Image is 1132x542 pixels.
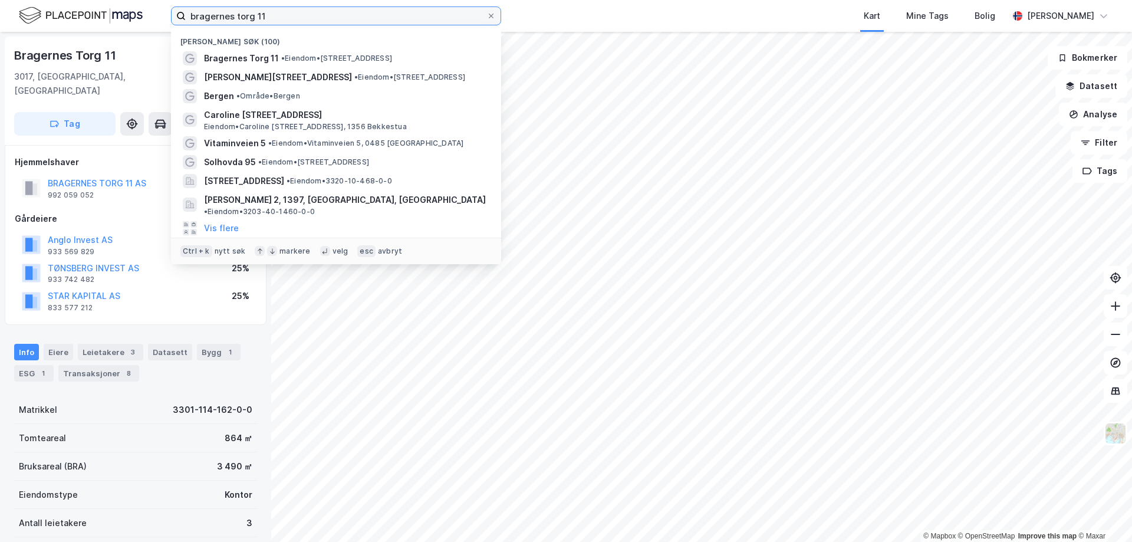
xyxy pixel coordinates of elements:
button: Filter [1071,131,1127,155]
div: 3 490 ㎡ [217,459,252,474]
span: Bergen [204,89,234,103]
div: 3 [127,346,139,358]
div: Eiendomstype [19,488,78,502]
span: [PERSON_NAME] 2, 1397, [GEOGRAPHIC_DATA], [GEOGRAPHIC_DATA] [204,193,486,207]
div: Info [14,344,39,360]
span: Eiendom • [STREET_ADDRESS] [281,54,392,63]
div: Transaksjoner [58,365,139,382]
span: Eiendom • [STREET_ADDRESS] [258,157,369,167]
div: ESG [14,365,54,382]
div: Bragernes Torg 11 [14,46,119,65]
div: 3 [246,516,252,530]
div: Antall leietakere [19,516,87,530]
span: Vitaminveien 5 [204,136,266,150]
a: Improve this map [1018,532,1077,540]
div: 3017, [GEOGRAPHIC_DATA], [GEOGRAPHIC_DATA] [14,70,190,98]
div: Bruksareal (BRA) [19,459,87,474]
button: Analyse [1059,103,1127,126]
span: • [268,139,272,147]
img: Z [1104,422,1127,445]
div: Matrikkel [19,403,57,417]
a: Mapbox [923,532,956,540]
div: Kart [864,9,880,23]
button: Tag [14,112,116,136]
span: Område • Bergen [236,91,300,101]
div: nytt søk [215,247,246,256]
div: 864 ㎡ [225,431,252,445]
div: velg [333,247,348,256]
div: 933 742 482 [48,275,94,284]
button: Datasett [1055,74,1127,98]
span: [STREET_ADDRESS] [204,174,284,188]
span: • [258,157,262,166]
span: Caroline [STREET_ADDRESS] [204,108,487,122]
div: Tomteareal [19,431,66,445]
div: Mine Tags [906,9,949,23]
button: Tags [1072,159,1127,183]
div: 933 569 829 [48,247,94,257]
span: Eiendom • [STREET_ADDRESS] [354,73,465,82]
div: [PERSON_NAME] [1027,9,1094,23]
div: 992 059 052 [48,190,94,200]
button: Bokmerker [1048,46,1127,70]
div: Eiere [44,344,73,360]
div: Leietakere [78,344,143,360]
div: Bygg [197,344,241,360]
span: • [354,73,358,81]
img: logo.f888ab2527a4732fd821a326f86c7f29.svg [19,5,143,26]
span: • [281,54,285,63]
span: [PERSON_NAME][STREET_ADDRESS] [204,70,352,84]
span: Solhovda 95 [204,155,256,169]
div: 25% [232,261,249,275]
div: Kontrollprogram for chat [1073,485,1132,542]
span: Eiendom • 3203-40-1460-0-0 [204,207,315,216]
div: Gårdeiere [15,212,256,226]
div: Hjemmelshaver [15,155,256,169]
span: Bragernes Torg 11 [204,51,279,65]
div: avbryt [378,247,402,256]
div: markere [279,247,310,256]
div: esc [357,245,376,257]
span: • [204,207,208,216]
div: 8 [123,367,134,379]
div: 1 [37,367,49,379]
button: Vis flere [204,221,239,235]
a: OpenStreetMap [958,532,1015,540]
span: Eiendom • 3320-10-468-0-0 [287,176,392,186]
div: 25% [232,289,249,303]
div: [PERSON_NAME] søk (100) [171,28,501,49]
input: Søk på adresse, matrikkel, gårdeiere, leietakere eller personer [186,7,486,25]
iframe: Chat Widget [1073,485,1132,542]
span: Eiendom • Caroline [STREET_ADDRESS], 1356 Bekkestua [204,122,407,132]
div: 833 577 212 [48,303,93,313]
span: • [236,91,240,100]
div: Ctrl + k [180,245,212,257]
span: • [287,176,290,185]
span: Eiendom • Vitaminveien 5, 0485 [GEOGRAPHIC_DATA] [268,139,463,148]
div: Datasett [148,344,192,360]
div: 3301-114-162-0-0 [173,403,252,417]
div: Kontor [225,488,252,502]
div: Bolig [975,9,995,23]
div: 1 [224,346,236,358]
